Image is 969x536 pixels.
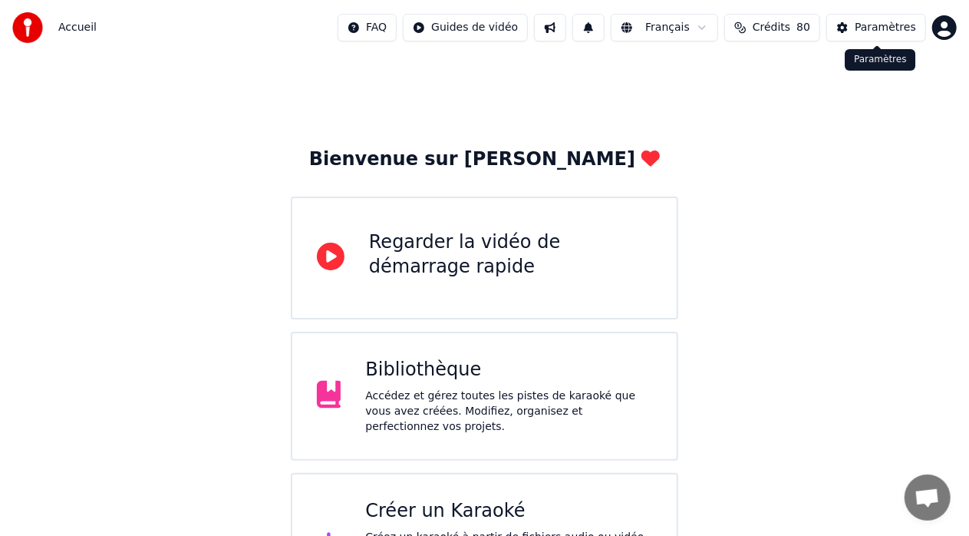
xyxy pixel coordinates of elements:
span: Accueil [58,20,97,35]
span: Crédits [753,20,790,35]
div: Paramètres [855,20,916,35]
span: 80 [796,20,810,35]
div: Bibliothèque [365,358,652,382]
button: FAQ [338,14,397,41]
div: Créer un Karaoké [365,499,652,524]
div: Bienvenue sur [PERSON_NAME] [309,147,660,172]
div: Accédez et gérez toutes les pistes de karaoké que vous avez créées. Modifiez, organisez et perfec... [365,389,652,435]
nav: breadcrumb [58,20,97,35]
img: youka [12,12,43,43]
div: Paramètres [845,49,915,71]
button: Guides de vidéo [403,14,528,41]
div: Regarder la vidéo de démarrage rapide [369,230,652,280]
button: Paramètres [826,14,926,41]
button: Crédits80 [724,14,820,41]
div: Ouvrir le chat [905,475,951,521]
